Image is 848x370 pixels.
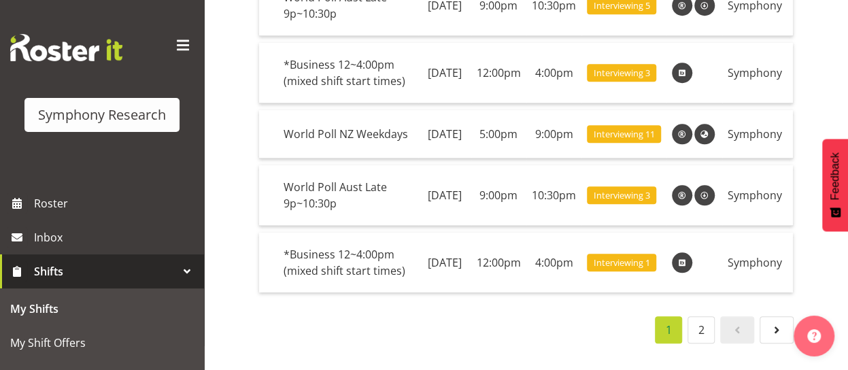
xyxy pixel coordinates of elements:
span: Feedback [829,152,841,200]
td: Symphony [722,110,793,158]
img: Rosterit website logo [10,34,122,61]
td: 5:00pm [471,110,526,158]
a: My Shift Offers [3,326,201,360]
span: My Shift Offers [10,333,194,353]
span: Interviewing 1 [593,256,649,269]
td: World Poll NZ Weekdays [278,110,418,158]
span: Roster [34,193,197,214]
span: My Shifts [10,299,194,319]
td: 9:00pm [526,110,581,158]
span: Interviewing 3 [593,67,649,80]
span: Interviewing 3 [593,189,649,202]
td: 12:00pm [471,43,526,103]
span: Shifts [34,261,177,282]
td: [DATE] [418,110,471,158]
td: 12:00pm [471,233,526,292]
td: [DATE] [418,43,471,103]
a: 2 [688,316,715,343]
span: Interviewing 11 [593,128,654,141]
td: 4:00pm [526,43,581,103]
td: Symphony [722,233,793,292]
td: 4:00pm [526,233,581,292]
div: Symphony Research [38,105,166,125]
td: *Business 12~4:00pm (mixed shift start times) [278,43,418,103]
span: Inbox [34,227,197,248]
button: Feedback - Show survey [822,139,848,231]
a: My Shifts [3,292,201,326]
td: Symphony [722,43,793,103]
td: 9:00pm [471,165,526,226]
td: World Poll Aust Late 9p~10:30p [278,165,418,226]
td: *Business 12~4:00pm (mixed shift start times) [278,233,418,292]
td: 10:30pm [526,165,581,226]
td: Symphony [722,165,793,226]
td: [DATE] [418,233,471,292]
td: [DATE] [418,165,471,226]
img: help-xxl-2.png [807,329,821,343]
